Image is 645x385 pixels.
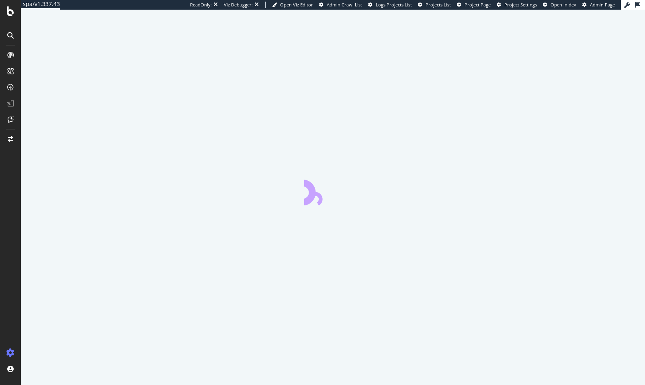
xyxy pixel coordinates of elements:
span: Open Viz Editor [280,2,313,8]
span: Admin Page [590,2,615,8]
a: Project Settings [497,2,537,8]
div: animation [304,176,362,205]
a: Projects List [418,2,451,8]
a: Admin Crawl List [319,2,362,8]
span: Logs Projects List [376,2,412,8]
span: Open in dev [551,2,576,8]
a: Project Page [457,2,491,8]
div: Viz Debugger: [224,2,253,8]
span: Projects List [426,2,451,8]
a: Open in dev [543,2,576,8]
a: Open Viz Editor [272,2,313,8]
span: Project Settings [504,2,537,8]
a: Admin Page [582,2,615,8]
span: Project Page [465,2,491,8]
div: ReadOnly: [190,2,212,8]
span: Admin Crawl List [327,2,362,8]
a: Logs Projects List [368,2,412,8]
